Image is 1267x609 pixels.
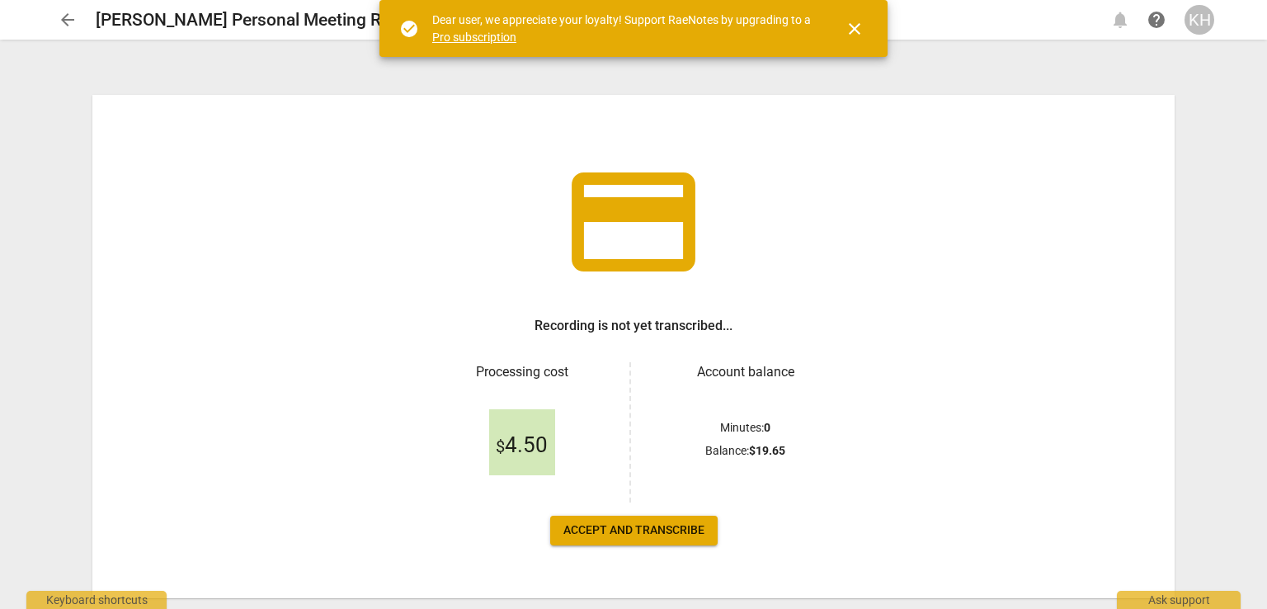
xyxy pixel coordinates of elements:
span: help [1147,10,1166,30]
button: Close [835,9,874,49]
div: Ask support [1117,591,1241,609]
h3: Account balance [651,362,840,382]
span: Accept and transcribe [563,522,704,539]
div: Dear user, we appreciate your loyalty! Support RaeNotes by upgrading to a [432,12,815,45]
p: Balance : [705,442,785,460]
span: check_circle [399,19,419,39]
h3: Recording is not yet transcribed... [535,316,732,336]
a: Help [1142,5,1171,35]
span: credit_card [559,148,708,296]
h2: [PERSON_NAME] Personal Meeting Room [96,10,416,31]
button: Accept and transcribe [550,516,718,545]
b: 0 [764,421,770,434]
p: Minutes : [720,419,770,437]
span: close [845,19,864,39]
b: $ 19.65 [749,444,785,457]
a: Pro subscription [432,31,516,44]
button: KH [1185,5,1214,35]
div: Keyboard shortcuts [26,591,167,609]
h3: Processing cost [427,362,616,382]
span: 4.50 [496,433,548,458]
span: $ [496,437,505,456]
span: arrow_back [58,10,78,30]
